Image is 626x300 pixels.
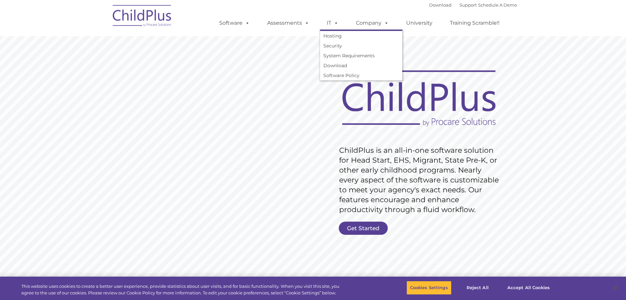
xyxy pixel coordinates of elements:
[213,16,256,30] a: Software
[320,61,402,70] a: Download
[320,70,402,80] a: Software Policy
[429,2,517,8] font: |
[320,51,402,61] a: System Requirements
[459,2,477,8] a: Support
[320,31,402,41] a: Hosting
[261,16,316,30] a: Assessments
[320,41,402,51] a: Security
[339,146,502,215] rs-layer: ChildPlus is an all-in-one software solution for Head Start, EHS, Migrant, State Pre-K, or other ...
[608,281,623,295] button: Close
[443,16,506,30] a: Training Scramble!!
[504,281,553,295] button: Accept All Cookies
[478,2,517,8] a: Schedule A Demo
[457,281,498,295] button: Reject All
[109,0,175,33] img: ChildPlus by Procare Solutions
[349,16,395,30] a: Company
[406,281,452,295] button: Cookies Settings
[339,222,388,235] a: Get Started
[21,283,344,296] div: This website uses cookies to create a better user experience, provide statistics about user visit...
[429,2,452,8] a: Download
[400,16,439,30] a: University
[320,16,345,30] a: IT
